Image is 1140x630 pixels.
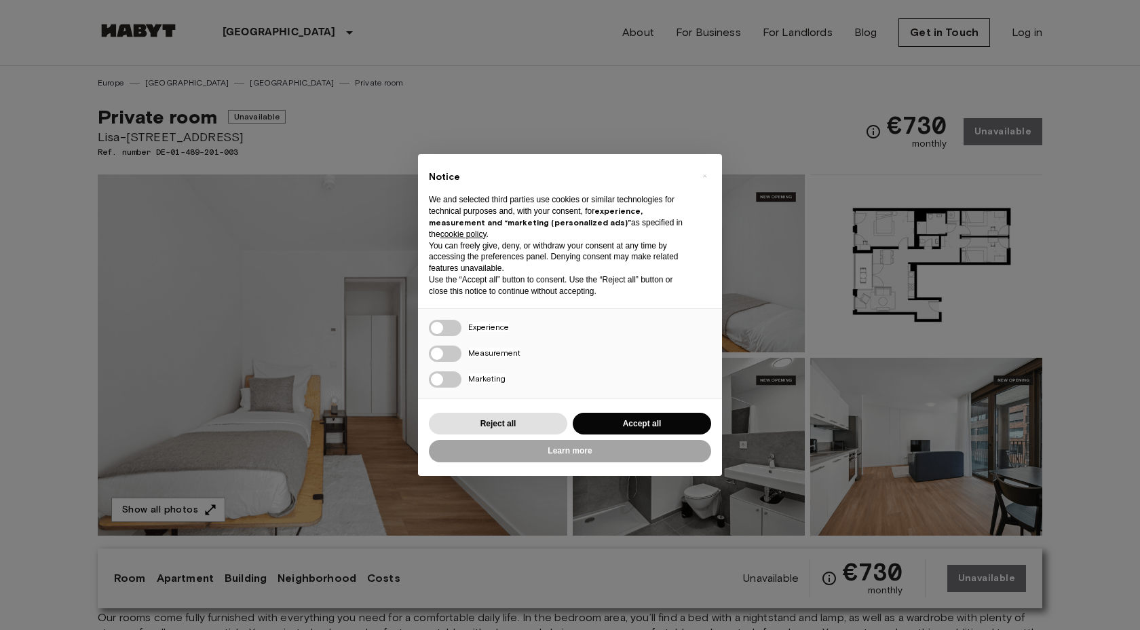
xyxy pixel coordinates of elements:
[702,168,707,184] span: ×
[429,413,567,435] button: Reject all
[429,274,689,297] p: Use the “Accept all” button to consent. Use the “Reject all” button or close this notice to conti...
[468,348,520,358] span: Measurement
[468,373,506,384] span: Marketing
[693,165,715,187] button: Close this notice
[429,240,689,274] p: You can freely give, deny, or withdraw your consent at any time by accessing the preferences pane...
[440,229,487,239] a: cookie policy
[573,413,711,435] button: Accept all
[429,170,689,184] h2: Notice
[429,206,643,227] strong: experience, measurement and “marketing (personalized ads)”
[468,322,509,332] span: Experience
[429,194,689,240] p: We and selected third parties use cookies or similar technologies for technical purposes and, wit...
[429,440,711,462] button: Learn more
